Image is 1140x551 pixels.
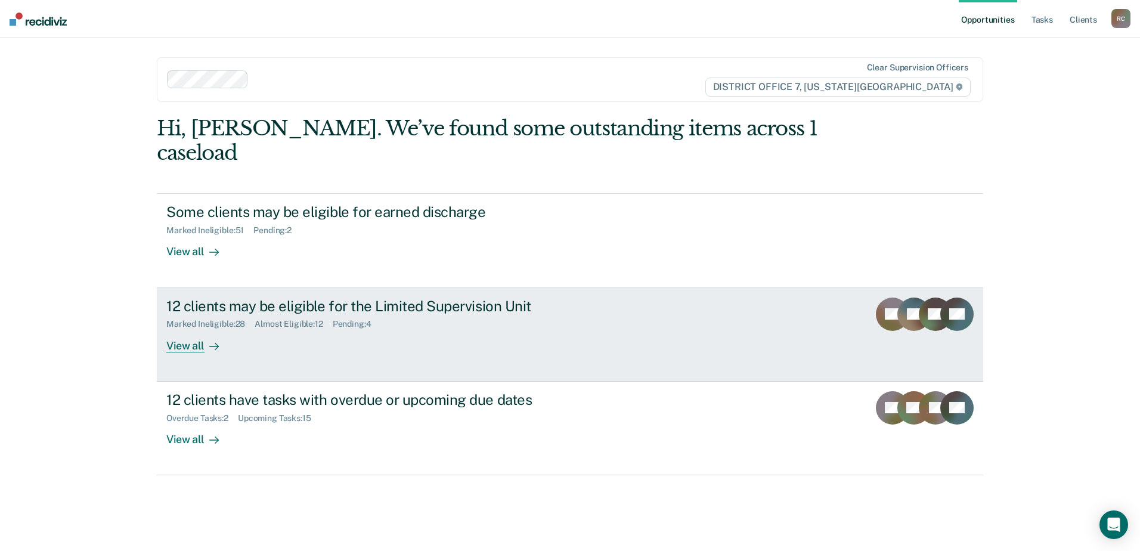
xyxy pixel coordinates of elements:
div: Overdue Tasks : 2 [166,413,238,423]
div: View all [166,423,233,446]
div: R C [1111,9,1130,28]
div: Marked Ineligible : 28 [166,319,255,329]
div: Upcoming Tasks : 15 [238,413,321,423]
div: Clear supervision officers [867,63,968,73]
a: Some clients may be eligible for earned dischargeMarked Ineligible:51Pending:2View all [157,193,983,287]
div: Some clients may be eligible for earned discharge [166,203,585,221]
a: 12 clients may be eligible for the Limited Supervision UnitMarked Ineligible:28Almost Eligible:12... [157,288,983,382]
div: Open Intercom Messenger [1099,510,1128,539]
div: 12 clients may be eligible for the Limited Supervision Unit [166,298,585,315]
div: View all [166,236,233,259]
img: Recidiviz [10,13,67,26]
span: DISTRICT OFFICE 7, [US_STATE][GEOGRAPHIC_DATA] [705,78,971,97]
div: Hi, [PERSON_NAME]. We’ve found some outstanding items across 1 caseload [157,116,818,165]
a: 12 clients have tasks with overdue or upcoming due datesOverdue Tasks:2Upcoming Tasks:15View all [157,382,983,475]
div: Almost Eligible : 12 [255,319,333,329]
div: View all [166,329,233,352]
div: Pending : 4 [333,319,381,329]
div: 12 clients have tasks with overdue or upcoming due dates [166,391,585,408]
button: RC [1111,9,1130,28]
div: Marked Ineligible : 51 [166,225,253,236]
div: Pending : 2 [253,225,301,236]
